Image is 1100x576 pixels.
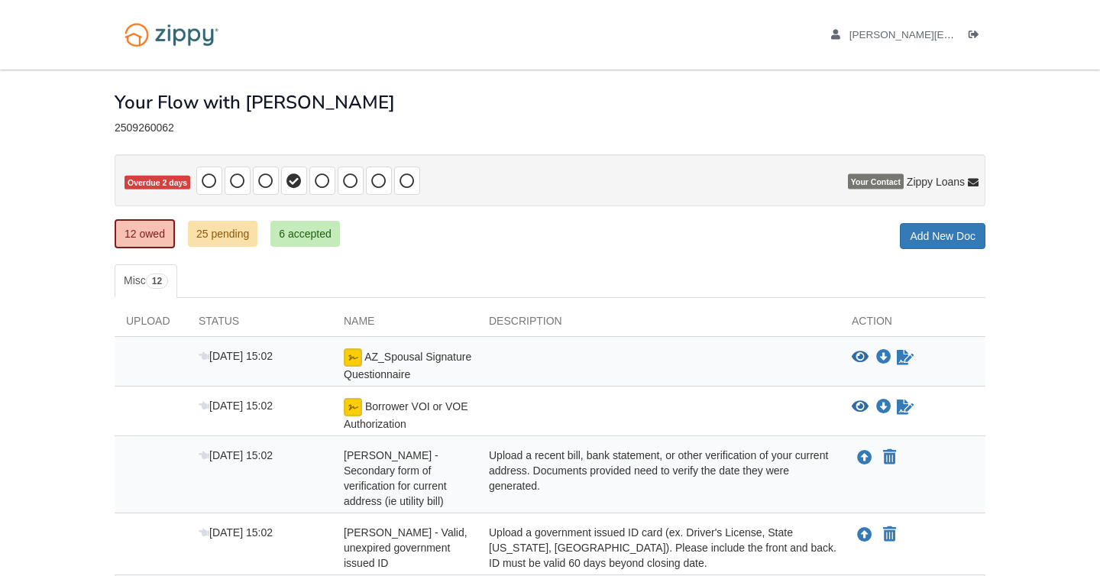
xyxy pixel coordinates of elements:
[344,348,362,367] img: Ready for you to esign
[907,174,965,189] span: Zippy Loans
[344,398,362,416] img: Ready for you to esign
[115,313,187,336] div: Upload
[856,525,874,545] button: Upload Ivette Cisneros - Valid, unexpired government issued ID
[188,221,257,247] a: 25 pending
[969,29,985,44] a: Log out
[477,313,840,336] div: Description
[895,348,915,367] a: Sign Form
[115,219,175,248] a: 12 owed
[477,525,840,571] div: Upload a government issued ID card (ex. Driver's License, State [US_STATE], [GEOGRAPHIC_DATA]). P...
[115,92,395,112] h1: Your Flow with [PERSON_NAME]
[900,223,985,249] a: Add New Doc
[270,221,340,247] a: 6 accepted
[848,174,904,189] span: Your Contact
[199,350,273,362] span: [DATE] 15:02
[199,400,273,412] span: [DATE] 15:02
[115,264,177,298] a: Misc
[187,313,332,336] div: Status
[856,448,874,468] button: Upload Ivette Cisneros - Secondary form of verification for current address (ie utility bill)
[840,313,985,336] div: Action
[876,351,891,364] a: Download AZ_Spousal Signature Questionnaire
[125,176,190,190] span: Overdue 2 days
[882,526,898,544] button: Declare Ivette Cisneros - Valid, unexpired government issued ID not applicable
[199,526,273,539] span: [DATE] 15:02
[477,448,840,509] div: Upload a recent bill, bank statement, or other verification of your current address. Documents pr...
[146,273,168,289] span: 12
[852,350,869,365] button: View AZ_Spousal Signature Questionnaire
[199,449,273,461] span: [DATE] 15:02
[895,398,915,416] a: Sign Form
[344,526,467,569] span: [PERSON_NAME] - Valid, unexpired government issued ID
[344,351,471,380] span: AZ_Spousal Signature Questionnaire
[344,449,447,507] span: [PERSON_NAME] - Secondary form of verification for current address (ie utility bill)
[332,313,477,336] div: Name
[852,400,869,415] button: View Borrower VOI or VOE Authorization
[882,448,898,467] button: Declare Ivette Cisneros - Secondary form of verification for current address (ie utility bill) no...
[344,400,467,430] span: Borrower VOI or VOE Authorization
[876,401,891,413] a: Download Borrower VOI or VOE Authorization
[115,15,228,54] img: Logo
[115,121,985,134] div: 2509260062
